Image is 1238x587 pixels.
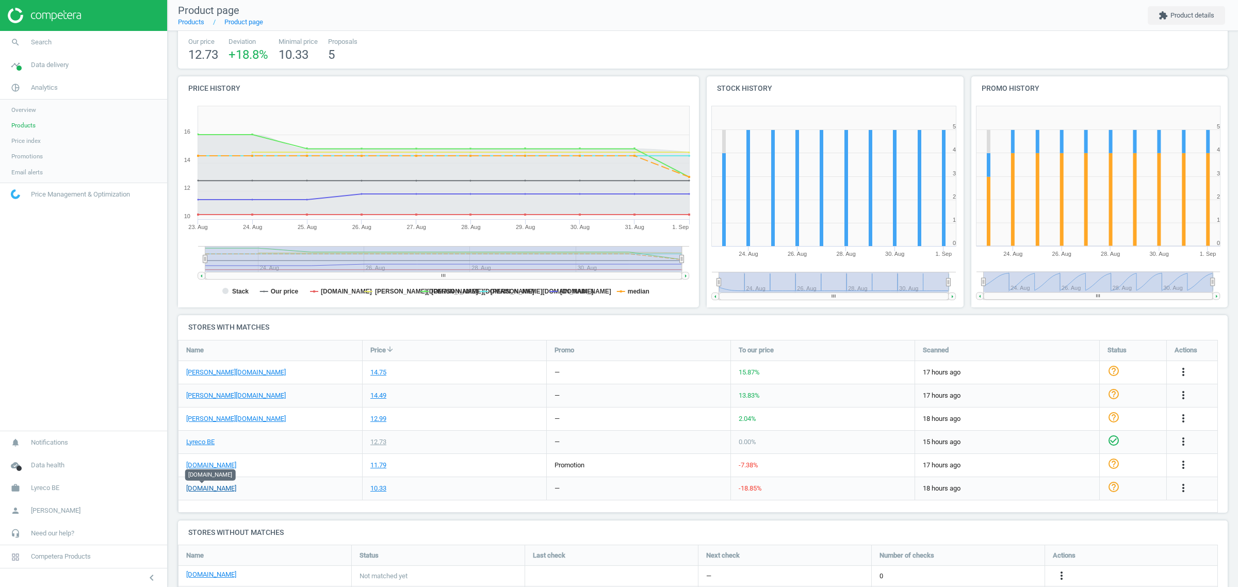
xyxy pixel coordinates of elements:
button: more_vert [1177,459,1190,472]
div: — [555,368,560,377]
i: help_outline [1107,481,1120,493]
tspan: 1. Sep [1200,251,1216,257]
tspan: 26. Aug [788,251,807,257]
span: Lyreco BE [31,483,59,493]
i: check_circle_outline [1107,434,1120,447]
span: 17 hours ago [923,461,1092,470]
i: headset_mic [6,524,25,543]
span: Last check [533,551,565,560]
i: help_outline [1107,411,1120,423]
span: Minimal price [279,37,318,46]
span: Products [11,121,36,129]
div: 14.75 [370,368,386,377]
span: Overview [11,106,36,114]
text: 14 [184,157,190,163]
span: Need our help? [31,529,74,538]
span: 13.83 % [739,392,760,399]
tspan: 31. Aug [625,224,644,230]
span: Product page [178,4,239,17]
tspan: 1. Sep [672,224,689,230]
i: timeline [6,55,25,75]
h4: Stores without matches [178,520,1228,545]
i: chevron_left [145,572,158,584]
i: more_vert [1177,366,1190,378]
span: Promotions [11,152,43,160]
span: promotion [555,461,584,469]
tspan: 24. Aug [739,251,758,257]
tspan: 28. Aug [1101,251,1120,257]
div: 10.33 [370,484,386,493]
i: help_outline [1107,458,1120,470]
tspan: [DOMAIN_NAME] [560,288,611,295]
tspan: [DOMAIN_NAME] [321,288,372,295]
span: Email alerts [11,168,43,176]
tspan: 29. Aug [516,224,535,230]
span: 18 hours ago [923,414,1092,423]
i: more_vert [1177,435,1190,448]
text: 1 [1217,217,1220,223]
text: 2 [1217,193,1220,200]
tspan: 25. Aug [298,224,317,230]
text: 0 [953,240,956,246]
img: wGWNvw8QSZomAAAAABJRU5ErkJggg== [11,189,20,199]
a: [DOMAIN_NAME] [186,570,236,579]
tspan: median [628,288,649,295]
i: notifications [6,433,25,452]
span: Data health [31,461,64,470]
i: extension [1159,11,1168,20]
button: more_vert [1177,435,1190,449]
span: [PERSON_NAME] [31,506,80,515]
i: work [6,478,25,498]
tspan: 24. Aug [1003,251,1022,257]
button: more_vert [1177,412,1190,426]
span: -18.85 % [739,484,762,492]
text: 0 [1217,240,1220,246]
tspan: 27. Aug [406,224,426,230]
text: 10 [184,213,190,219]
span: Scanned [923,346,949,355]
a: Product page [224,18,263,26]
span: 5 [328,47,335,62]
text: 4 [1217,146,1220,153]
span: -7.38 % [739,461,758,469]
button: more_vert [1055,569,1068,583]
i: person [6,501,25,520]
span: 18 hours ago [923,484,1092,493]
span: Status [1107,346,1127,355]
span: Next check [706,551,740,560]
span: Name [186,346,204,355]
span: 15.87 % [739,368,760,376]
tspan: Stack [232,288,249,295]
span: Status [360,551,379,560]
i: help_outline [1107,365,1120,377]
tspan: Our price [271,288,299,295]
span: Actions [1175,346,1197,355]
h4: Stock history [707,76,964,101]
span: Data delivery [31,60,69,70]
i: more_vert [1177,459,1190,471]
tspan: 28. Aug [461,224,480,230]
tspan: 26. Aug [352,224,371,230]
img: ajHJNr6hYgQAAAAASUVORK5CYII= [8,8,81,23]
span: 12.73 [188,47,218,62]
i: pie_chart_outlined [6,78,25,97]
span: 0.00 % [739,438,756,446]
span: 17 hours ago [923,391,1092,400]
i: cloud_done [6,455,25,475]
span: Not matched yet [360,572,408,581]
tspan: 28. Aug [836,251,855,257]
div: [DOMAIN_NAME] [185,469,236,480]
div: 12.99 [370,414,386,423]
tspan: 30. Aug [571,224,590,230]
span: Deviation [229,37,268,46]
i: search [6,32,25,52]
span: Notifications [31,438,68,447]
i: more_vert [1177,389,1190,401]
tspan: [PERSON_NAME][DOMAIN_NAME] [491,288,593,295]
text: 1 [953,217,956,223]
tspan: 23. Aug [188,224,207,230]
text: 5 [953,123,956,129]
text: 4 [953,146,956,153]
div: — [555,437,560,447]
a: [DOMAIN_NAME] [186,484,236,493]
